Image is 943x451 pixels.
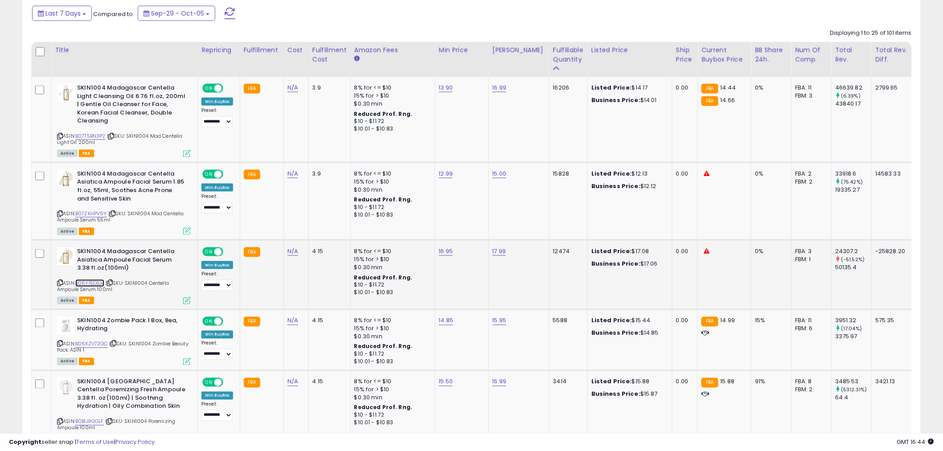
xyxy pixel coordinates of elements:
[57,247,191,303] div: ASIN:
[875,45,908,64] div: Total Rev. Diff.
[841,92,861,99] small: (6.39%)
[354,110,413,118] b: Reduced Prof. Rng.
[492,247,506,256] a: 17.99
[138,6,215,21] button: Sep-29 - Oct-05
[676,84,691,92] div: 0.00
[835,45,868,64] div: Total Rev.
[354,45,431,55] div: Amazon Fees
[203,378,214,386] span: ON
[721,96,735,104] span: 14.66
[77,317,185,336] b: SKIN1004 Zombie Pack 1 Box, 8ea, Hydrating
[312,45,347,64] div: Fulfillment Cost
[201,107,233,127] div: Preset:
[354,333,428,341] div: $0.30 min
[795,325,824,333] div: FBM: 6
[201,98,233,106] div: Win BuyBox
[201,261,233,269] div: Win BuyBox
[57,210,184,223] span: | SKU: SKIN1004 Mad Centella Ampoule Serum 55ml
[354,170,428,178] div: 8% for <= $10
[354,100,428,108] div: $0.30 min
[591,378,665,386] div: $15.88
[354,211,428,219] div: $10.01 - $10.83
[354,378,428,386] div: 8% for <= $10
[222,378,236,386] span: OFF
[57,418,175,431] span: | SKU: SKIN1004 Poremizing Ampoule 100ml
[492,83,507,92] a: 16.99
[354,419,428,427] div: $10.01 - $10.83
[203,85,214,92] span: ON
[354,281,428,289] div: $10 - $11.72
[93,10,134,18] span: Compared to:
[721,377,735,386] span: 15.88
[553,378,581,386] div: 3414
[835,263,871,271] div: 50135.4
[354,325,428,333] div: 15% for > $10
[830,29,912,37] div: Displaying 1 to 25 of 101 items
[835,186,871,194] div: 19335.27
[201,45,236,55] div: Repricing
[439,247,453,256] a: 16.95
[492,316,507,325] a: 15.95
[835,100,871,108] div: 43840.17
[676,317,691,325] div: 0.00
[32,6,92,21] button: Last 7 Days
[77,170,185,205] b: SKIN1004 Madagascar Centella Asiatica Ampoule Facial Serum 1.85 fl.oz, 55ml, Soothes Acne Prone a...
[201,193,233,213] div: Preset:
[75,132,106,140] a: B07T5BN3P2
[835,170,871,178] div: 33918.6
[57,297,78,304] span: All listings currently available for purchase on Amazon
[354,358,428,366] div: $10.01 - $10.83
[57,170,191,234] div: ASIN:
[354,263,428,271] div: $0.30 min
[222,85,236,92] span: OFF
[795,247,824,255] div: FBA: 3
[591,329,665,337] div: $14.85
[57,279,169,293] span: | SKU: SKIN1004 Centella Ampoule Serum 100ml
[57,378,75,396] img: 31OSpbTdK5L._SL40_.jpg
[287,169,298,178] a: N/A
[354,394,428,402] div: $0.30 min
[841,386,867,394] small: (5312.31%)
[76,438,114,446] a: Terms of Use
[841,325,862,332] small: (17.04%)
[795,170,824,178] div: FBA: 2
[676,247,691,255] div: 0.00
[354,186,428,194] div: $0.30 min
[222,170,236,178] span: OFF
[795,45,828,64] div: Num of Comp.
[57,247,75,265] img: 31Kxg2RcOgL._SL40_.jpg
[244,247,260,257] small: FBA
[57,317,191,365] div: ASIN:
[841,256,865,263] small: (-51.52%)
[755,84,784,92] div: 0%
[795,317,824,325] div: FBA: 11
[354,274,413,281] b: Reduced Prof. Rng.
[354,204,428,211] div: $10 - $11.72
[676,45,694,64] div: Ship Price
[354,351,428,358] div: $10 - $11.72
[354,92,428,100] div: 15% for > $10
[701,317,718,327] small: FBA
[835,247,871,255] div: 24307.2
[354,317,428,325] div: 8% for <= $10
[57,170,75,188] img: 31wXJRmtjAL._SL40_.jpg
[79,297,94,304] span: FBA
[201,402,233,422] div: Preset:
[244,317,260,327] small: FBA
[203,317,214,325] span: ON
[591,317,665,325] div: $15.44
[354,247,428,255] div: 8% for <= $10
[439,169,453,178] a: 12.99
[287,83,298,92] a: N/A
[591,169,632,178] b: Listed Price:
[57,84,75,102] img: 31aW7hCdWrL._SL40_.jpg
[755,378,784,386] div: 91%
[244,84,260,94] small: FBA
[203,248,214,256] span: ON
[57,150,78,157] span: All listings currently available for purchase on Amazon
[835,333,871,341] div: 3375.97
[591,247,632,255] b: Listed Price:
[439,316,454,325] a: 14.85
[79,150,94,157] span: FBA
[244,170,260,180] small: FBA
